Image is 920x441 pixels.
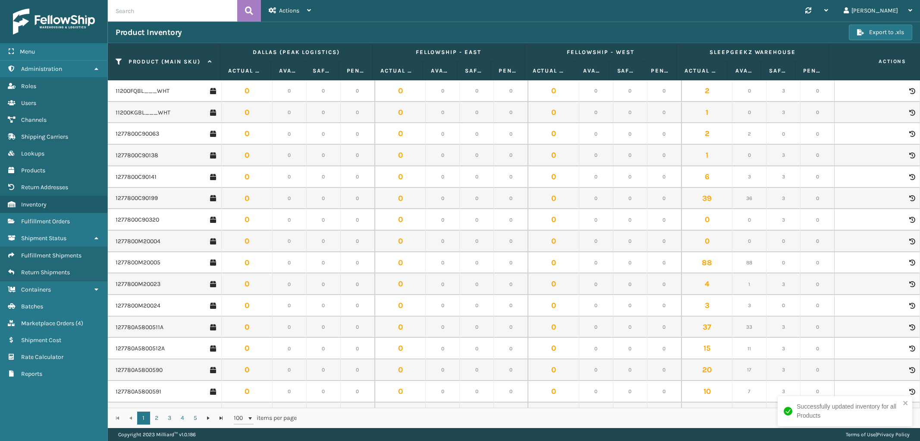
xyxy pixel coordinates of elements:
label: Actual Quantity [533,67,568,75]
td: 3 [766,80,801,102]
td: 0 [341,295,375,317]
td: 0 [307,231,341,252]
td: 0 [221,102,273,124]
td: 0 [766,231,801,252]
i: Product Activity [909,217,914,223]
td: 0 [221,231,273,252]
td: 0 [801,80,835,102]
td: 0 [613,231,647,252]
td: 0 [273,80,307,102]
td: 0 [273,317,307,338]
td: 0 [426,209,460,231]
td: 0 [494,273,528,295]
td: 6 [681,166,733,188]
td: 3 [766,317,801,338]
i: Product Activity [909,367,914,373]
td: 0 [494,317,528,338]
a: 1277800M20005 [116,258,160,267]
td: 0 [375,231,426,252]
td: 0 [766,295,801,317]
td: 0 [307,252,341,274]
td: 0 [460,123,494,145]
td: 0 [273,102,307,124]
td: 0 [613,102,647,124]
td: 0 [307,123,341,145]
td: 3 [732,295,766,317]
button: close [903,400,909,408]
td: 0 [613,166,647,188]
span: Containers [21,286,51,293]
td: 0 [801,317,835,338]
a: 1277800C90063 [116,130,159,138]
a: 4 [176,412,189,425]
td: 0 [647,80,681,102]
td: 0 [221,338,273,359]
td: 0 [273,123,307,145]
span: Rate Calculator [21,353,63,361]
label: Pending [499,67,516,75]
td: 0 [375,209,426,231]
td: 0 [307,359,341,381]
td: 0 [273,209,307,231]
label: Available [735,67,753,75]
td: 0 [460,231,494,252]
td: 0 [307,102,341,124]
td: 15 [681,338,733,359]
td: 0 [613,80,647,102]
i: Product Activity [909,260,914,266]
label: Pending [803,67,821,75]
td: 0 [579,102,613,124]
td: 0 [307,166,341,188]
a: 3 [163,412,176,425]
i: Product Activity [909,346,914,352]
span: Fulfillment Orders [21,218,70,225]
td: 0 [647,317,681,338]
span: Shipping Carriers [21,133,68,140]
td: 0 [341,273,375,295]
td: 0 [426,252,460,274]
td: 0 [341,209,375,231]
label: Safety [465,67,483,75]
td: 0 [307,80,341,102]
a: 11200KGBL___WHT [116,108,170,117]
td: 0 [528,231,579,252]
td: 0 [307,317,341,338]
label: Pending [347,67,364,75]
td: 0 [341,252,375,274]
a: 1277800M20024 [116,301,160,310]
td: 0 [426,166,460,188]
td: 0 [647,273,681,295]
span: Shipment Cost [21,336,61,344]
td: 0 [460,188,494,209]
span: Batches [21,303,43,310]
td: 0 [341,123,375,145]
td: 0 [579,166,613,188]
td: 0 [528,317,579,338]
td: 0 [613,209,647,231]
td: 0 [494,188,528,209]
label: Fellowship - East [380,48,517,56]
td: 0 [528,209,579,231]
td: 3 [766,145,801,166]
td: 0 [460,80,494,102]
td: 88 [732,252,766,274]
td: 0 [613,338,647,359]
td: 0 [613,252,647,274]
label: Dallas (Peak Logistics) [228,48,364,56]
i: Product Activity [909,303,914,309]
a: 127780A5800590 [116,366,163,374]
label: Actual Quantity [685,67,719,75]
i: Product Activity [909,110,914,116]
a: 127780A5800512A [116,344,165,353]
td: 0 [494,123,528,145]
td: 0 [341,166,375,188]
span: Actions [279,7,299,14]
td: 0 [375,252,426,274]
td: 0 [460,295,494,317]
td: 0 [801,209,835,231]
td: 0 [221,273,273,295]
td: 39 [681,188,733,209]
a: 1277800M20004 [116,237,160,246]
td: 1 [732,273,766,295]
td: 3 [766,166,801,188]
